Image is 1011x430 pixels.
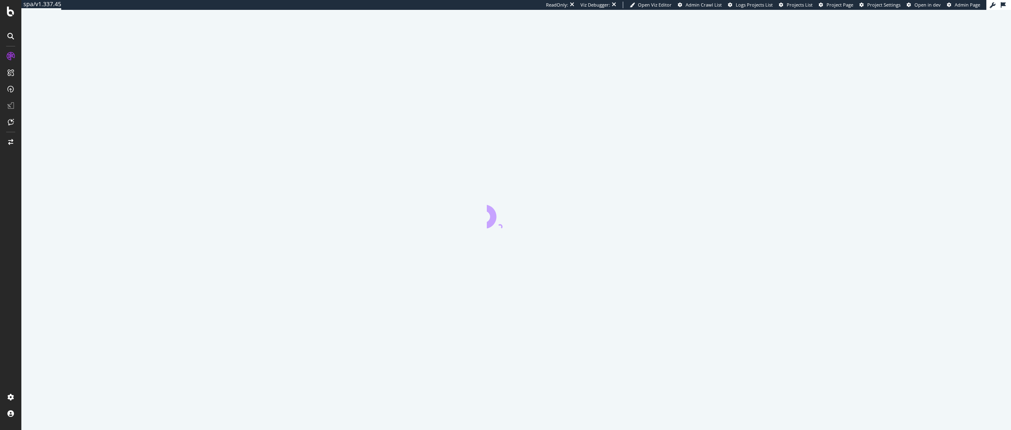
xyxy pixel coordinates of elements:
a: Projects List [779,2,813,8]
span: Open in dev [914,2,941,8]
div: Viz Debugger: [580,2,610,8]
span: Project Page [827,2,853,8]
a: Project Page [819,2,853,8]
span: Admin Crawl List [686,2,722,8]
a: Logs Projects List [728,2,773,8]
span: Projects List [787,2,813,8]
span: Admin Page [955,2,980,8]
div: ReadOnly: [546,2,568,8]
span: Logs Projects List [736,2,773,8]
div: animation [487,199,546,228]
a: Admin Page [947,2,980,8]
a: Open in dev [907,2,941,8]
a: Admin Crawl List [678,2,722,8]
span: Project Settings [867,2,900,8]
a: Open Viz Editor [630,2,672,8]
span: Open Viz Editor [638,2,672,8]
a: Project Settings [859,2,900,8]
